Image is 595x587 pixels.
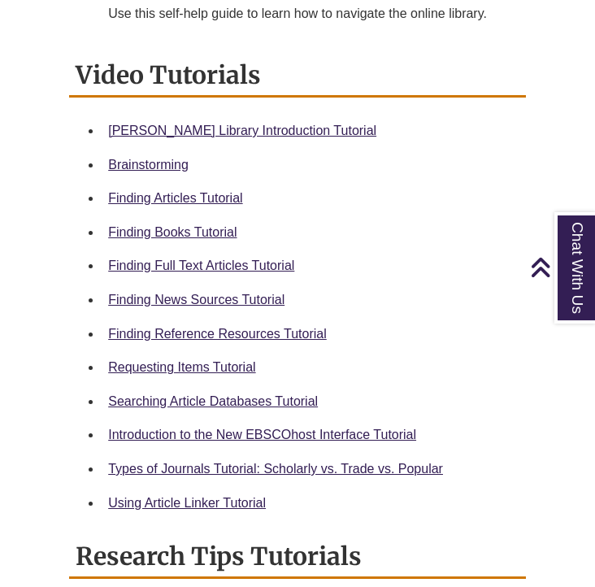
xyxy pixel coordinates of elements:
h2: Research Tips Tutorials [69,536,526,579]
a: Introduction to the New EBSCOhost Interface Tutorial [108,428,416,441]
a: Finding News Sources Tutorial [108,293,284,307]
div: Use this self-help guide to learn how to navigate the online library. [108,4,511,24]
a: Types of Journals Tutorial: Scholarly vs. Trade vs. Popular [108,462,443,476]
a: Finding Reference Resources Tutorial [108,327,327,341]
a: Requesting Items Tutorial [108,360,255,374]
a: Brainstorming [108,158,189,172]
a: Finding Full Text Articles Tutorial [108,259,294,272]
a: Back to Top [530,256,591,278]
a: Finding Books Tutorial [108,225,237,239]
a: Using Article Linker Tutorial [108,496,266,510]
a: Searching Article Databases Tutorial [108,394,318,408]
h2: Video Tutorials [69,54,526,98]
a: [PERSON_NAME] Library Introduction Tutorial [108,124,376,137]
a: Finding Articles Tutorial [108,191,242,205]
